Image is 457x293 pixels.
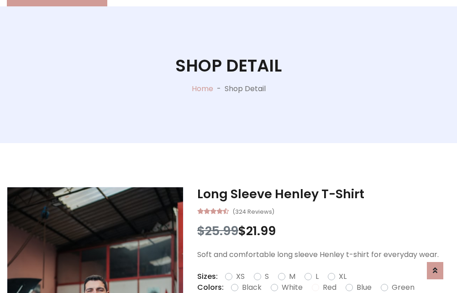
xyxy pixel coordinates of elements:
[246,222,276,239] span: 21.99
[213,83,225,94] p: -
[197,282,224,293] p: Colors:
[197,222,238,239] span: $25.99
[197,249,450,260] p: Soft and comfortable long sleeve Henley t-shirt for everyday wear.
[236,271,245,282] label: XS
[339,271,347,282] label: XL
[192,83,213,94] a: Home
[357,282,372,293] label: Blue
[282,282,303,293] label: White
[197,224,450,238] h3: $
[197,187,450,201] h3: Long Sleeve Henley T-Shirt
[242,282,262,293] label: Black
[232,206,274,216] small: (324 Reviews)
[315,271,319,282] label: L
[289,271,295,282] label: M
[265,271,269,282] label: S
[392,282,415,293] label: Green
[197,271,218,282] p: Sizes:
[323,282,336,293] label: Red
[175,56,282,76] h1: Shop Detail
[225,83,266,94] p: Shop Detail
